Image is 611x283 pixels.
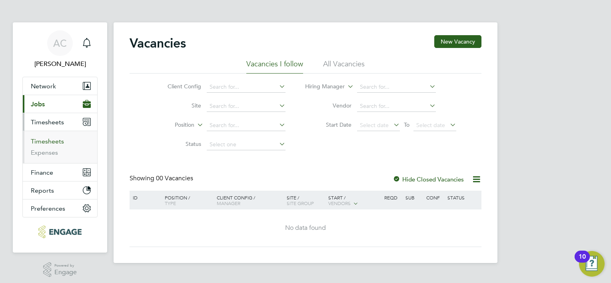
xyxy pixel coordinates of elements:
span: Jobs [31,100,45,108]
label: Start Date [305,121,351,128]
div: No data found [131,224,480,232]
a: Go to home page [22,225,98,238]
button: Timesheets [23,113,97,131]
span: Timesheets [31,118,64,126]
img: morganhunt-logo-retina.png [38,225,81,238]
label: Vendor [305,102,351,109]
li: Vacancies I follow [246,59,303,74]
span: Finance [31,169,53,176]
div: Sub [403,191,424,204]
input: Search for... [357,82,436,93]
span: Type [165,200,176,206]
div: Timesheets [23,131,97,163]
span: Powered by [54,262,77,269]
div: Position / [159,191,215,210]
input: Search for... [207,82,286,93]
input: Search for... [207,120,286,131]
h2: Vacancies [130,35,186,51]
label: Status [155,140,201,147]
span: Manager [217,200,240,206]
button: Open Resource Center, 10 new notifications [579,251,605,277]
span: Select date [360,122,389,129]
button: Preferences [23,199,97,217]
a: Powered byEngage [43,262,77,277]
label: Position [148,121,194,129]
span: Andy Crow [22,59,98,69]
span: Vendors [328,200,351,206]
button: Reports [23,181,97,199]
a: AC[PERSON_NAME] [22,30,98,69]
label: Site [155,102,201,109]
input: Search for... [357,101,436,112]
div: Start / [326,191,382,211]
button: Jobs [23,95,97,113]
span: Engage [54,269,77,276]
label: Hide Closed Vacancies [393,175,464,183]
span: Preferences [31,205,65,212]
div: Showing [130,174,195,183]
span: Site Group [287,200,314,206]
nav: Main navigation [13,22,107,253]
span: 00 Vacancies [156,174,193,182]
button: Network [23,77,97,95]
div: Conf [424,191,445,204]
div: Reqd [382,191,403,204]
span: Select date [416,122,445,129]
a: Expenses [31,149,58,156]
div: Client Config / [215,191,285,210]
div: Status [445,191,480,204]
div: 10 [579,257,586,267]
label: Hiring Manager [299,83,345,91]
a: Timesheets [31,138,64,145]
input: Select one [207,139,286,150]
span: Network [31,82,56,90]
span: Reports [31,187,54,194]
input: Search for... [207,101,286,112]
li: All Vacancies [323,59,365,74]
label: Client Config [155,83,201,90]
div: Site / [285,191,327,210]
span: To [401,120,412,130]
button: Finance [23,163,97,181]
div: ID [131,191,159,204]
button: New Vacancy [434,35,481,48]
span: AC [53,38,67,48]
